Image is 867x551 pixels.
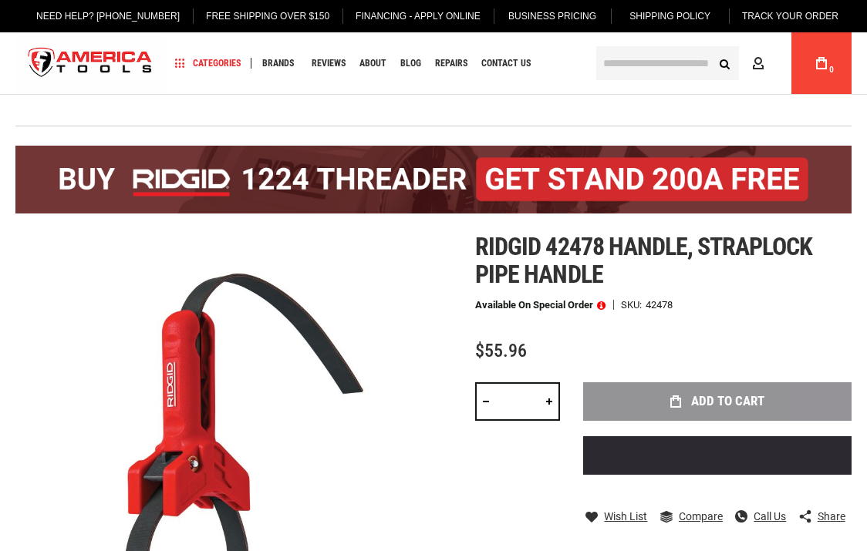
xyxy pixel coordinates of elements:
[646,300,673,310] div: 42478
[481,59,531,68] span: Contact Us
[629,11,710,22] span: Shipping Policy
[660,509,723,523] a: Compare
[400,59,421,68] span: Blog
[255,53,301,74] a: Brands
[15,146,852,213] img: BOGO: Buy the RIDGID® 1224 Threader (26092), get the 92467 200A Stand FREE!
[475,340,527,361] span: $55.96
[807,32,836,94] a: 0
[474,53,538,74] a: Contact Us
[262,59,294,68] span: Brands
[15,35,165,92] a: store logo
[168,53,248,74] a: Categories
[475,232,812,289] span: Ridgid 42478 handle, straplock pipe handle
[710,49,739,78] button: Search
[428,53,474,74] a: Repairs
[15,35,165,92] img: America Tools
[754,511,786,522] span: Call Us
[393,53,428,74] a: Blog
[359,59,386,68] span: About
[175,58,241,69] span: Categories
[735,509,786,523] a: Call Us
[679,511,723,522] span: Compare
[312,59,346,68] span: Reviews
[305,53,353,74] a: Reviews
[585,509,647,523] a: Wish List
[475,300,606,311] p: Available on Special Order
[604,511,647,522] span: Wish List
[818,511,845,522] span: Share
[435,59,467,68] span: Repairs
[621,300,646,310] strong: SKU
[829,66,834,74] span: 0
[353,53,393,74] a: About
